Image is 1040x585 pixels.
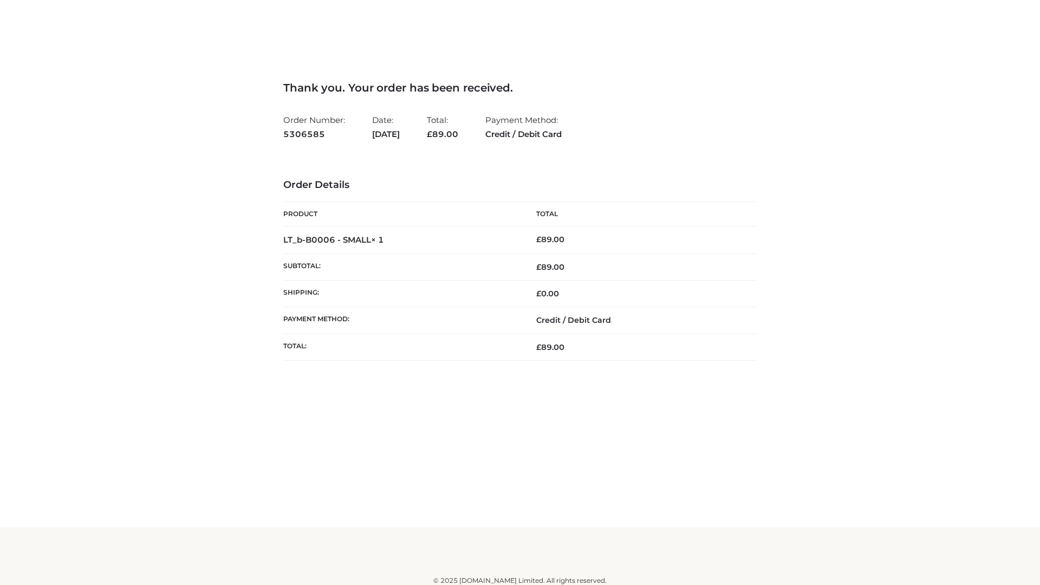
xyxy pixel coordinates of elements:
span: £ [536,342,541,352]
h3: Order Details [283,179,757,191]
span: 89.00 [427,129,458,139]
th: Shipping: [283,281,520,307]
li: Payment Method: [485,110,562,144]
li: Date: [372,110,400,144]
th: Product [283,202,520,226]
strong: Credit / Debit Card [485,127,562,141]
th: Total [520,202,757,226]
th: Payment method: [283,307,520,334]
strong: [DATE] [372,127,400,141]
li: Total: [427,110,458,144]
h3: Thank you. Your order has been received. [283,81,757,94]
strong: 5306585 [283,127,345,141]
li: Order Number: [283,110,345,144]
th: Subtotal: [283,253,520,280]
span: 89.00 [536,342,564,352]
span: 89.00 [536,262,564,272]
td: Credit / Debit Card [520,307,757,334]
strong: × 1 [371,235,384,245]
span: £ [427,129,432,139]
span: £ [536,262,541,272]
strong: LT_b-B0006 - SMALL [283,235,384,245]
th: Total: [283,334,520,360]
span: £ [536,289,541,298]
bdi: 89.00 [536,235,564,244]
span: £ [536,235,541,244]
bdi: 0.00 [536,289,559,298]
